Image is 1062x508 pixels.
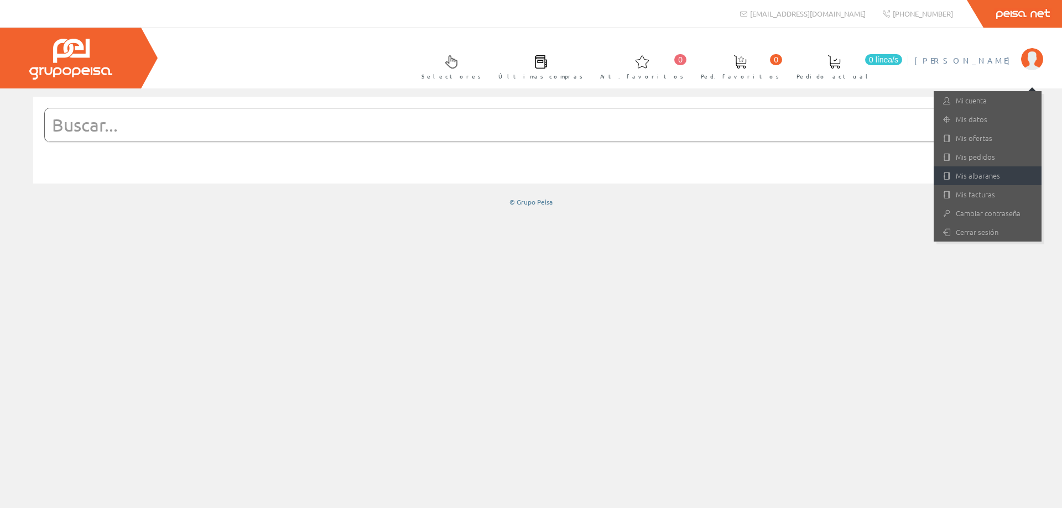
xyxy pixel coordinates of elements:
span: 0 [770,54,782,65]
a: Mis facturas [934,185,1042,204]
span: Pedido actual [796,71,872,82]
a: [PERSON_NAME] [914,46,1043,56]
img: Grupo Peisa [29,39,112,80]
span: Art. favoritos [600,71,684,82]
span: Últimas compras [498,71,583,82]
a: Mis ofertas [934,129,1042,148]
a: Selectores [410,46,487,86]
span: [PHONE_NUMBER] [893,9,953,18]
div: © Grupo Peisa [33,197,1029,207]
a: Mis albaranes [934,166,1042,185]
a: Cambiar contraseña [934,204,1042,223]
span: [PERSON_NAME] [914,55,1016,66]
a: Mi cuenta [934,91,1042,110]
a: Mis pedidos [934,148,1042,166]
span: [EMAIL_ADDRESS][DOMAIN_NAME] [750,9,866,18]
a: Mis datos [934,110,1042,129]
a: Últimas compras [487,46,589,86]
span: Selectores [421,71,481,82]
span: 0 línea/s [865,54,902,65]
span: Ped. favoritos [701,71,779,82]
a: Cerrar sesión [934,223,1042,242]
span: 0 [674,54,686,65]
input: Buscar... [45,108,990,142]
